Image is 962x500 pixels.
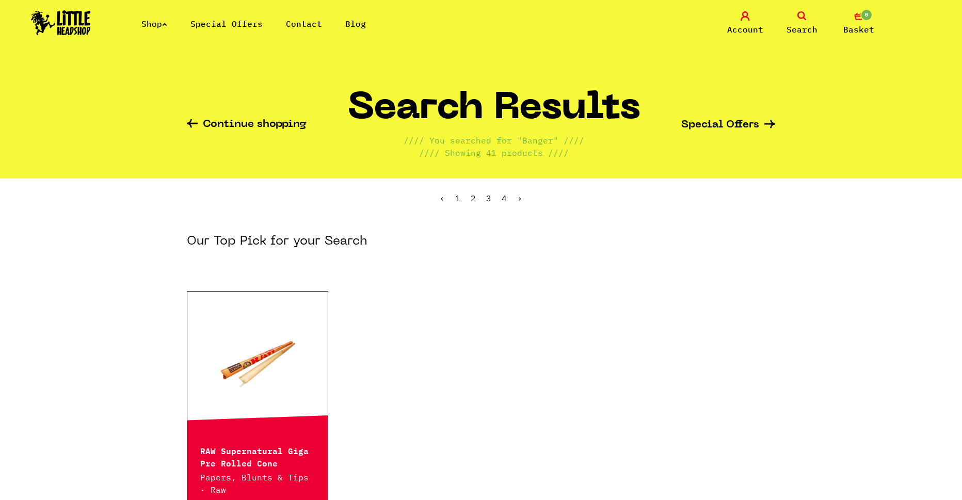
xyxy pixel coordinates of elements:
[419,147,569,159] p: //// Showing 41 products ////
[776,11,828,36] a: Search
[471,193,476,203] a: 2
[860,9,873,21] span: 0
[843,23,874,36] span: Basket
[502,193,507,203] a: 4
[727,23,763,36] span: Account
[440,194,445,202] li: « Previous
[141,19,167,29] a: Shop
[440,193,445,203] span: ‹
[190,19,263,29] a: Special Offers
[455,193,460,203] span: 1
[345,19,366,29] a: Blog
[31,10,91,35] img: Little Head Shop Logo
[187,119,307,131] a: Continue shopping
[348,91,640,134] h1: Search Results
[404,134,584,147] p: //// You searched for "Banger" ////
[286,19,322,29] a: Contact
[517,193,522,203] a: Next »
[833,11,885,36] a: 0 Basket
[681,120,775,131] a: Special Offers
[787,23,817,36] span: Search
[486,193,491,203] a: 3
[200,444,315,469] p: RAW Supernatural Giga Pre Rolled Cone
[200,471,315,496] p: Papers, Blunts & Tips · Raw
[187,233,367,250] h3: Our Top Pick for your Search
